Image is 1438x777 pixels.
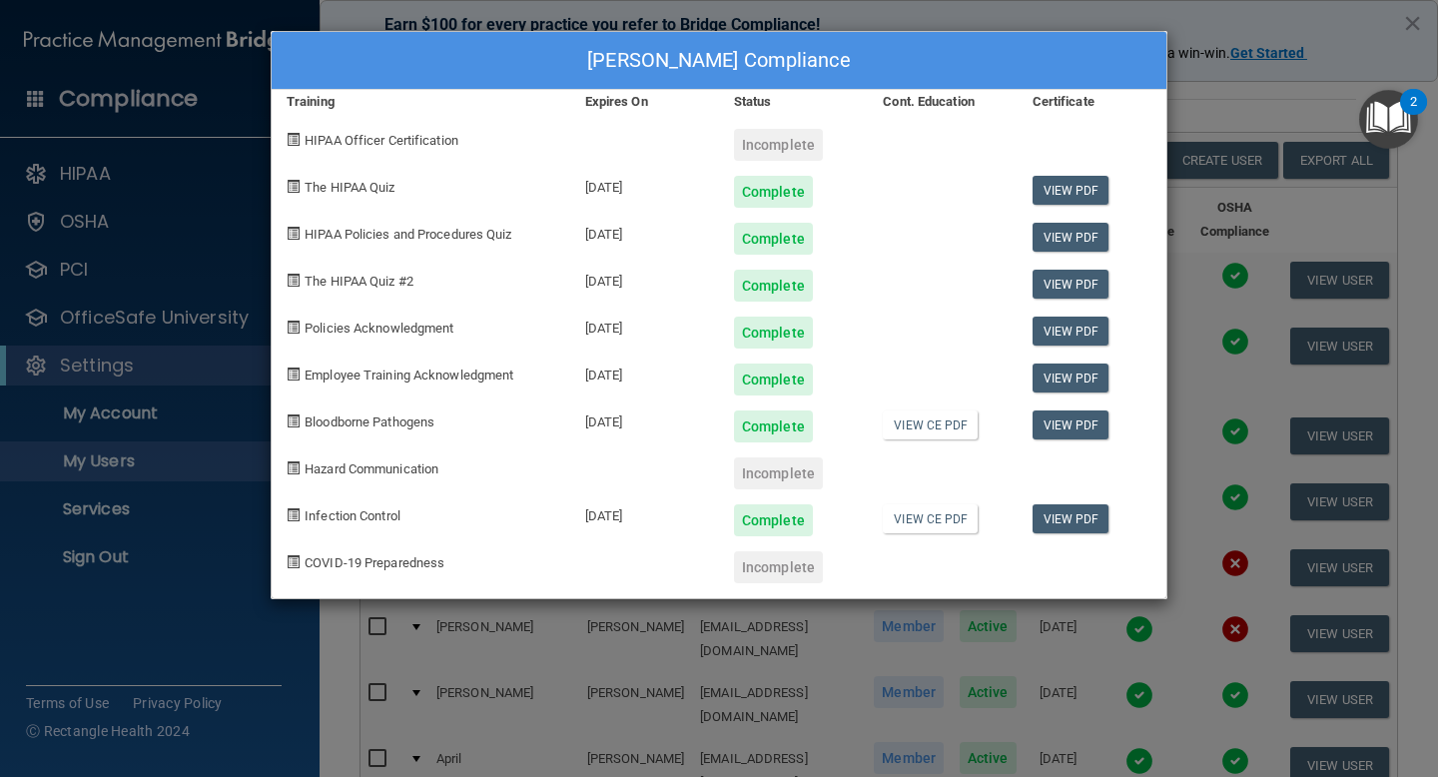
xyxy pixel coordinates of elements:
[305,133,458,148] span: HIPAA Officer Certification
[734,317,813,349] div: Complete
[305,321,453,336] span: Policies Acknowledgment
[734,270,813,302] div: Complete
[1033,270,1109,299] a: View PDF
[1033,364,1109,392] a: View PDF
[1018,90,1166,114] div: Certificate
[734,364,813,395] div: Complete
[305,461,438,476] span: Hazard Communication
[734,504,813,536] div: Complete
[1033,504,1109,533] a: View PDF
[570,255,719,302] div: [DATE]
[1033,223,1109,252] a: View PDF
[1033,176,1109,205] a: View PDF
[305,274,413,289] span: The HIPAA Quiz #2
[305,508,400,523] span: Infection Control
[305,180,394,195] span: The HIPAA Quiz
[883,410,978,439] a: View CE PDF
[570,349,719,395] div: [DATE]
[305,368,513,383] span: Employee Training Acknowledgment
[570,302,719,349] div: [DATE]
[868,90,1017,114] div: Cont. Education
[570,161,719,208] div: [DATE]
[305,414,434,429] span: Bloodborne Pathogens
[1359,90,1418,149] button: Open Resource Center, 2 new notifications
[305,555,444,570] span: COVID-19 Preparedness
[719,90,868,114] div: Status
[1033,317,1109,346] a: View PDF
[734,551,823,583] div: Incomplete
[570,208,719,255] div: [DATE]
[1410,102,1417,128] div: 2
[1033,410,1109,439] a: View PDF
[570,395,719,442] div: [DATE]
[734,223,813,255] div: Complete
[272,90,570,114] div: Training
[734,129,823,161] div: Incomplete
[570,90,719,114] div: Expires On
[734,457,823,489] div: Incomplete
[883,504,978,533] a: View CE PDF
[570,489,719,536] div: [DATE]
[305,227,511,242] span: HIPAA Policies and Procedures Quiz
[734,176,813,208] div: Complete
[734,410,813,442] div: Complete
[272,32,1166,90] div: [PERSON_NAME] Compliance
